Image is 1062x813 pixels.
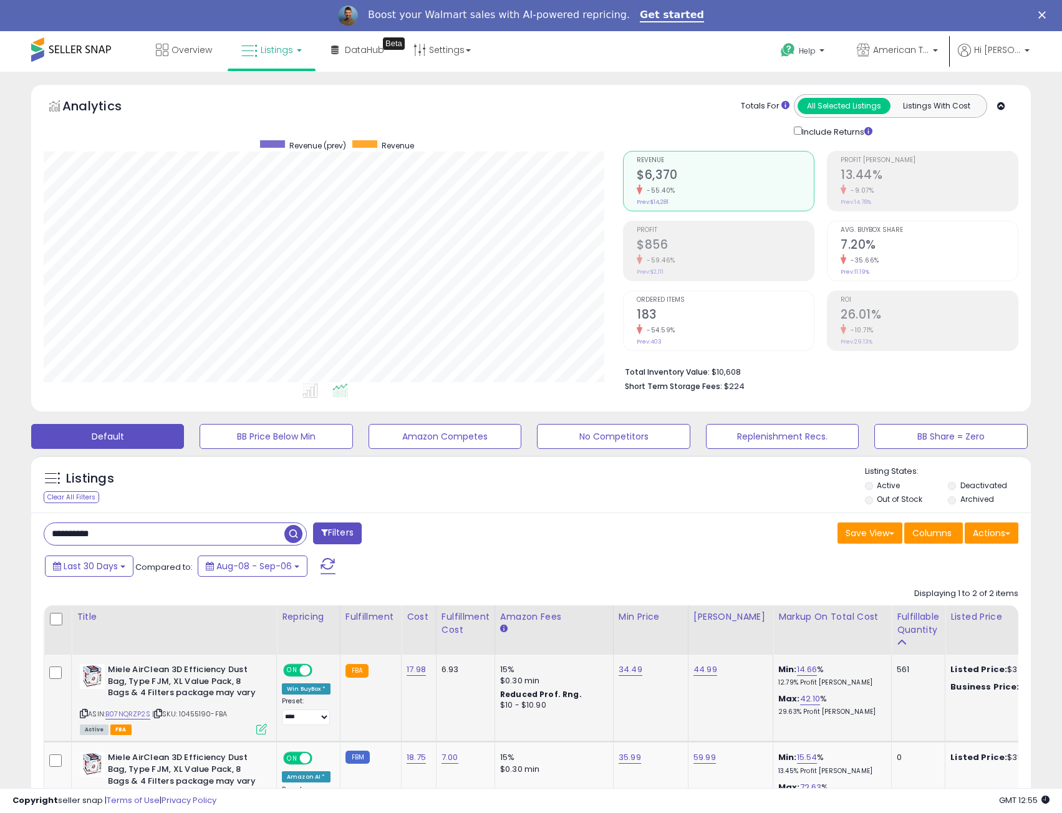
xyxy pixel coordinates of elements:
button: Save View [838,522,902,544]
span: 2025-10-7 12:55 GMT [999,794,1050,806]
div: % [778,782,882,805]
button: Last 30 Days [45,556,133,577]
b: Short Term Storage Fees: [625,381,722,392]
small: Prev: 403 [637,338,662,345]
a: 7.00 [442,751,458,764]
b: Total Inventory Value: [625,367,710,377]
h2: $856 [637,238,814,254]
button: All Selected Listings [798,98,891,114]
small: Amazon Fees. [500,623,508,635]
label: Archived [960,494,994,504]
span: Profit [PERSON_NAME] [841,157,1018,164]
span: ROI [841,297,1018,304]
span: Hi [PERSON_NAME] [974,44,1021,56]
small: Prev: $2,111 [637,268,664,276]
button: Aug-08 - Sep-06 [198,556,307,577]
button: Listings With Cost [890,98,983,114]
span: Revenue [382,140,414,151]
span: Revenue [637,157,814,164]
div: Include Returns [784,124,887,138]
small: Prev: $14,281 [637,198,669,206]
p: 12.79% Profit [PERSON_NAME] [778,678,882,687]
label: Out of Stock [877,494,922,504]
span: | SKU: 10455190-FBA [152,709,227,719]
div: $35.99 [950,752,1054,763]
button: No Competitors [537,424,690,449]
a: Listings [232,31,311,69]
div: % [778,693,882,716]
div: $36.49 [950,681,1054,693]
span: Columns [912,527,952,539]
a: 44.99 [693,663,717,676]
small: Prev: 29.13% [841,338,872,345]
h2: 26.01% [841,307,1018,324]
a: Hi [PERSON_NAME] [958,44,1030,72]
label: Active [877,480,900,491]
div: Preset: [282,697,331,725]
div: 15% [500,664,604,675]
a: Terms of Use [107,794,160,806]
a: Overview [147,31,221,69]
div: Tooltip anchor [383,37,405,50]
i: Get Help [780,42,796,58]
div: $10 - $10.90 [500,700,604,711]
small: FBA [345,664,369,678]
b: Min: [778,663,797,675]
small: FBM [345,751,370,764]
span: OFF [311,665,331,676]
a: Privacy Policy [162,794,216,806]
span: Help [799,46,816,56]
a: 15.54 [797,751,818,764]
small: Prev: 14.78% [841,198,871,206]
span: ON [284,753,300,764]
b: Miele AirClean 3D Efficiency Dust Bag, Type FJM, XL Value Pack, 8 Bags & 4 Filters package may vary [108,664,259,702]
b: Max: [778,693,800,705]
a: 59.99 [693,751,716,764]
h2: $6,370 [637,168,814,185]
span: $224 [724,380,745,392]
span: All listings currently available for purchase on Amazon [80,724,109,735]
div: $34.49 [950,664,1054,675]
div: Boost your Walmart sales with AI-powered repricing. [368,9,630,21]
small: -9.07% [846,186,874,195]
a: 34.49 [619,663,642,676]
span: Listings [261,44,293,56]
div: % [778,752,882,775]
div: Win BuyBox * [282,683,331,695]
li: $10,608 [625,363,1009,378]
div: Title [77,610,271,623]
div: Listed Price [950,610,1058,623]
a: DataHub [322,31,393,69]
div: 561 [897,664,935,675]
small: Prev: 11.19% [841,268,869,276]
span: Last 30 Days [64,560,118,572]
button: Actions [965,522,1018,544]
button: Amazon Competes [369,424,521,449]
a: 35.99 [619,751,641,764]
div: Amazon AI * [282,771,331,782]
span: OFF [311,753,331,764]
small: -59.46% [642,256,675,265]
b: Reduced Prof. Rng. [500,689,582,700]
span: DataHub [345,44,384,56]
th: The percentage added to the cost of goods (COGS) that forms the calculator for Min & Max prices. [773,605,892,655]
div: $0.30 min [500,764,604,775]
h2: 13.44% [841,168,1018,185]
div: [PERSON_NAME] [693,610,768,623]
div: Fulfillment [345,610,396,623]
div: Fulfillment Cost [442,610,490,637]
b: Min: [778,751,797,763]
a: Help [771,33,837,72]
div: Markup on Total Cost [778,610,886,623]
p: Listing States: [865,466,1031,478]
div: Displaying 1 to 2 of 2 items [914,588,1018,600]
h5: Analytics [62,97,146,118]
div: Repricing [282,610,335,623]
button: BB Price Below Min [200,424,352,449]
span: ON [284,665,300,676]
strong: Copyright [12,794,58,806]
a: B07NQRZP2S [105,709,150,719]
p: 13.45% Profit [PERSON_NAME] [778,767,882,776]
b: Max: [778,781,800,793]
div: 6.93 [442,664,485,675]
